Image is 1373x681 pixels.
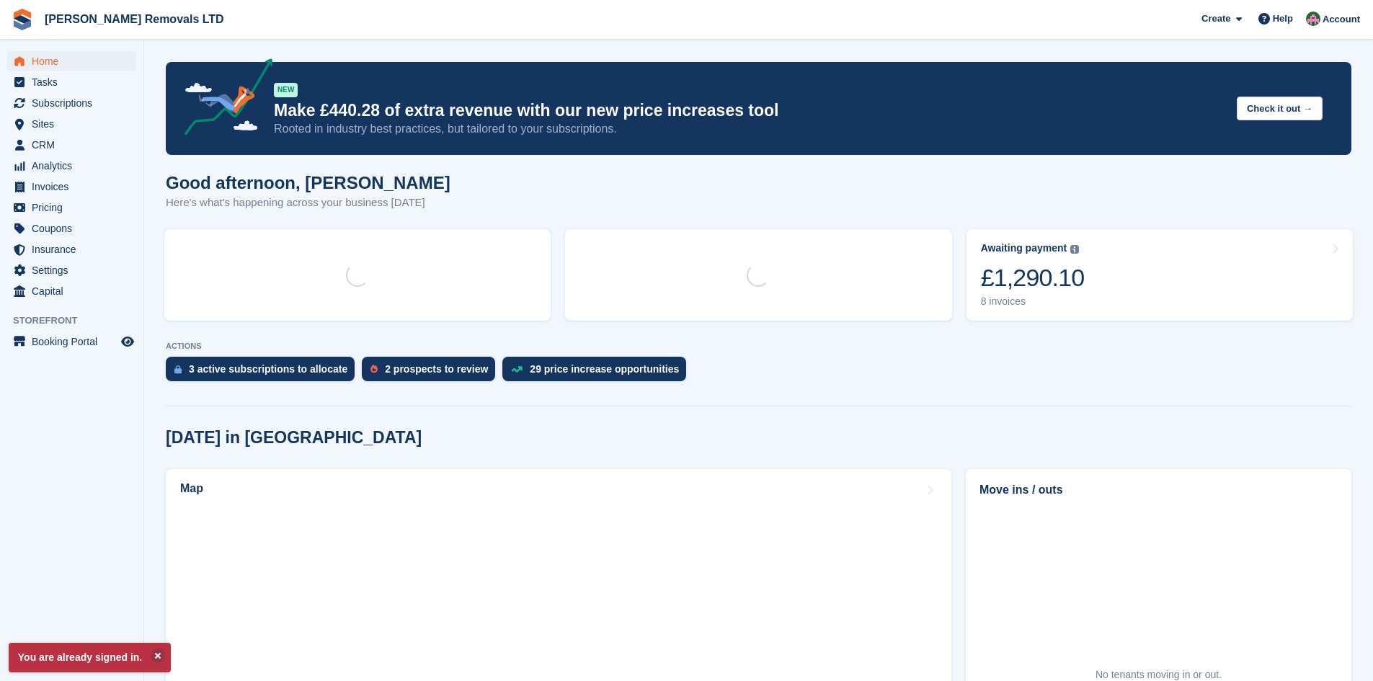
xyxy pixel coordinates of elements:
span: Account [1323,12,1360,27]
img: price-adjustments-announcement-icon-8257ccfd72463d97f412b2fc003d46551f7dbcb40ab6d574587a9cd5c0d94... [172,58,273,141]
a: 3 active subscriptions to allocate [166,357,362,388]
h2: Move ins / outs [979,481,1338,499]
p: You are already signed in. [9,643,171,672]
a: menu [7,135,136,155]
div: 2 prospects to review [385,363,488,375]
span: Tasks [32,72,118,92]
img: active_subscription_to_allocate_icon-d502201f5373d7db506a760aba3b589e785aa758c864c3986d89f69b8ff3... [174,365,182,374]
a: menu [7,177,136,197]
img: prospect-51fa495bee0391a8d652442698ab0144808aea92771e9ea1ae160a38d050c398.svg [370,365,378,373]
span: Home [32,51,118,71]
button: Check it out → [1237,97,1323,120]
a: menu [7,156,136,176]
img: icon-info-grey-7440780725fd019a000dd9b08b2336e03edf1995a4989e88bcd33f0948082b44.svg [1070,245,1079,254]
p: Make £440.28 of extra revenue with our new price increases tool [274,100,1225,121]
a: 2 prospects to review [362,357,502,388]
img: Paul Withers [1306,12,1320,26]
a: menu [7,51,136,71]
div: 8 invoices [981,295,1085,308]
a: menu [7,239,136,259]
a: menu [7,260,136,280]
span: Create [1201,12,1230,26]
h2: [DATE] in [GEOGRAPHIC_DATA] [166,428,422,448]
span: Booking Portal [32,331,118,352]
span: Analytics [32,156,118,176]
div: Awaiting payment [981,242,1067,254]
a: menu [7,197,136,218]
div: NEW [274,83,298,97]
p: ACTIONS [166,342,1351,351]
h1: Good afternoon, [PERSON_NAME] [166,173,450,192]
img: stora-icon-8386f47178a22dfd0bd8f6a31ec36ba5ce8667c1dd55bd0f319d3a0aa187defe.svg [12,9,33,30]
a: menu [7,218,136,239]
p: Rooted in industry best practices, but tailored to your subscriptions. [274,121,1225,137]
span: Pricing [32,197,118,218]
a: Preview store [119,333,136,350]
a: 29 price increase opportunities [502,357,693,388]
span: Help [1273,12,1293,26]
a: menu [7,72,136,92]
p: Here's what's happening across your business [DATE] [166,195,450,211]
a: menu [7,93,136,113]
a: menu [7,114,136,134]
div: 29 price increase opportunities [530,363,679,375]
div: 3 active subscriptions to allocate [189,363,347,375]
span: Settings [32,260,118,280]
span: Coupons [32,218,118,239]
div: £1,290.10 [981,263,1085,293]
span: Subscriptions [32,93,118,113]
span: CRM [32,135,118,155]
span: Storefront [13,313,143,328]
span: Capital [32,281,118,301]
span: Sites [32,114,118,134]
a: [PERSON_NAME] Removals LTD [39,7,230,31]
a: menu [7,281,136,301]
img: price_increase_opportunities-93ffe204e8149a01c8c9dc8f82e8f89637d9d84a8eef4429ea346261dce0b2c0.svg [511,366,523,373]
a: menu [7,331,136,352]
span: Insurance [32,239,118,259]
h2: Map [180,482,203,495]
a: Awaiting payment £1,290.10 8 invoices [967,229,1353,321]
span: Invoices [32,177,118,197]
